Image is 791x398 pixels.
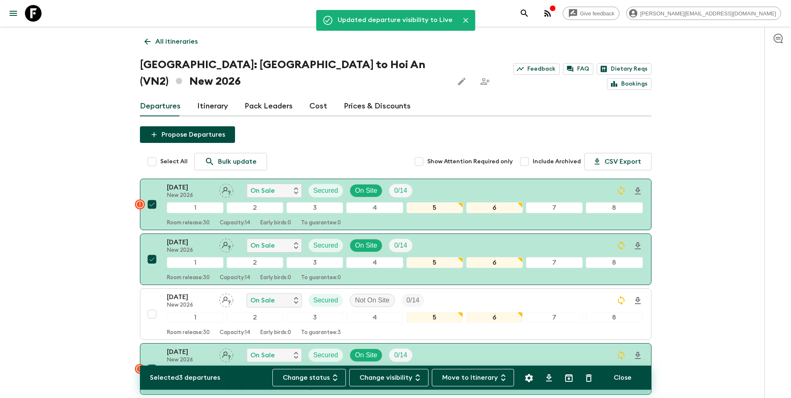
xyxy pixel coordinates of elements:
[219,351,233,357] span: Assign pack leader
[167,247,213,254] p: New 2026
[604,369,642,386] button: Close
[194,153,267,170] a: Bulk update
[407,257,463,268] div: 5
[394,186,407,196] p: 0 / 14
[349,369,429,386] button: Change visibility
[140,57,447,90] h1: [GEOGRAPHIC_DATA]: [GEOGRAPHIC_DATA] to Hoi An (VN2) New 2026
[287,257,343,268] div: 3
[167,192,213,199] p: New 2026
[167,275,210,281] p: Room release: 30
[140,288,651,340] button: [DATE]New 2026Assign pack leaderOn SaleSecuredNot On SiteTrip Fill12345678Room release:30Capacity...
[140,233,651,285] button: [DATE]New 2026Assign pack leaderOn SaleSecuredOn SiteTrip Fill12345678Room release:30Capacity:14E...
[309,184,343,197] div: Secured
[633,351,643,361] svg: Download Onboarding
[150,373,220,383] p: Selected 3 departures
[250,241,275,251] p: On Sale
[633,296,643,306] svg: Download Onboarding
[355,295,389,305] p: Not On Site
[346,257,403,268] div: 4
[616,241,626,251] svg: Sync Required - Changes detected
[167,292,213,302] p: [DATE]
[155,37,198,47] p: All itineraries
[526,312,583,323] div: 7
[389,184,412,197] div: Trip Fill
[541,370,557,386] button: Download CSV
[407,202,463,213] div: 5
[633,186,643,196] svg: Download Onboarding
[616,350,626,360] svg: Sync Required - Changes detected
[167,257,223,268] div: 1
[250,295,275,305] p: On Sale
[350,294,395,307] div: Not On Site
[309,239,343,252] div: Secured
[219,241,233,248] span: Assign pack leader
[633,241,643,251] svg: Download Onboarding
[167,329,210,336] p: Room release: 30
[389,349,412,362] div: Trip Fill
[287,312,343,323] div: 3
[466,312,523,323] div: 6
[220,329,250,336] p: Capacity: 14
[580,370,597,386] button: Delete
[140,96,181,116] a: Departures
[526,257,583,268] div: 7
[533,157,581,166] span: Include Archived
[219,186,233,193] span: Assign pack leader
[466,202,523,213] div: 6
[260,275,291,281] p: Early birds: 0
[250,350,275,360] p: On Sale
[597,63,651,75] a: Dietary Reqs
[167,202,223,213] div: 1
[477,73,493,90] span: Share this itinerary
[355,350,377,360] p: On Site
[521,370,537,386] button: Settings
[616,295,626,305] svg: Sync Required - Changes detected
[245,96,293,116] a: Pack Leaders
[220,220,250,226] p: Capacity: 14
[167,302,213,309] p: New 2026
[586,312,642,323] div: 8
[346,202,403,213] div: 4
[140,343,651,395] button: [DATE]New 2026Assign pack leaderOn SaleSecuredOn SiteTrip Fill12345678Room release:30Capacity:14E...
[167,237,213,247] p: [DATE]
[227,202,283,213] div: 2
[636,10,781,17] span: [PERSON_NAME][EMAIL_ADDRESS][DOMAIN_NAME]
[389,239,412,252] div: Trip Fill
[350,239,382,252] div: On Site
[563,7,620,20] a: Give feedback
[626,7,781,20] div: [PERSON_NAME][EMAIL_ADDRESS][DOMAIN_NAME]
[5,5,22,22] button: menu
[309,294,343,307] div: Secured
[167,182,213,192] p: [DATE]
[346,312,403,323] div: 4
[344,96,411,116] a: Prices & Discounts
[584,153,651,170] button: CSV Export
[309,349,343,362] div: Secured
[513,63,560,75] a: Feedback
[272,369,346,386] button: Change status
[355,186,377,196] p: On Site
[575,10,619,17] span: Give feedback
[394,350,407,360] p: 0 / 14
[167,347,213,357] p: [DATE]
[301,220,341,226] p: To guarantee: 0
[350,349,382,362] div: On Site
[561,370,577,386] button: Archive (Completed, Cancelled or Unsynced Departures only)
[526,202,583,213] div: 7
[160,157,188,166] span: Select All
[586,257,642,268] div: 8
[301,275,341,281] p: To guarantee: 0
[260,329,291,336] p: Early birds: 0
[313,241,338,251] p: Secured
[616,186,626,196] svg: Sync Required - Changes detected
[167,312,223,323] div: 1
[466,257,523,268] div: 6
[563,63,593,75] a: FAQ
[140,33,202,50] a: All itineraries
[350,184,382,197] div: On Site
[407,295,419,305] p: 0 / 14
[402,294,424,307] div: Trip Fill
[407,312,463,323] div: 5
[301,329,341,336] p: To guarantee: 3
[140,126,235,143] button: Propose Departures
